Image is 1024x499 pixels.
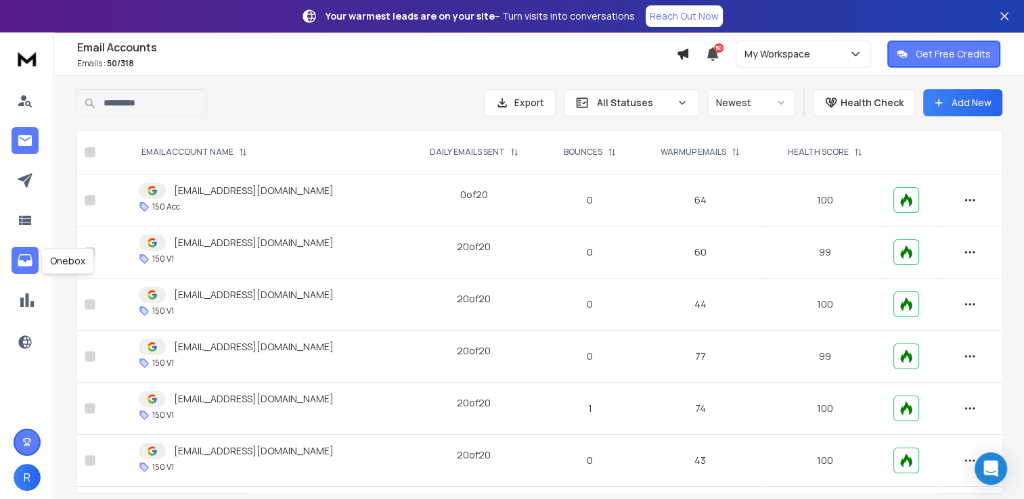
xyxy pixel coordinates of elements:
div: 20 of 20 [457,292,491,306]
p: 150 V1 [152,410,174,421]
td: 100 [764,435,885,487]
span: 50 [714,43,724,53]
p: BOUNCES [564,147,602,158]
button: R [14,464,41,491]
td: 100 [764,279,885,331]
a: Reach Out Now [646,5,723,27]
p: 150 V1 [152,306,174,316]
div: 20 of 20 [457,448,491,462]
button: Health Check [813,89,915,116]
h1: Email Accounts [77,39,676,55]
p: 1 [552,402,629,415]
div: 20 of 20 [457,396,491,410]
p: 0 [552,298,629,311]
strong: Your warmest leads are on your site [326,9,495,22]
button: Export [484,89,556,116]
p: [EMAIL_ADDRESS][DOMAIN_NAME] [174,236,334,249]
p: 150 V1 [152,254,174,264]
p: 150 V1 [152,358,174,369]
td: 44 [637,279,764,331]
p: 150 Acc [152,201,180,212]
div: Open Intercom Messenger [975,452,1007,485]
button: Add New [923,89,1002,116]
button: Newest [707,89,795,116]
p: – Turn visits into conversations [326,9,635,23]
p: All Statuses [597,96,671,110]
td: 74 [637,383,764,435]
div: 20 of 20 [457,240,491,254]
td: 100 [764,383,885,435]
p: [EMAIL_ADDRESS][DOMAIN_NAME] [174,340,334,354]
p: HEALTH SCORE [788,147,849,158]
td: 99 [764,227,885,279]
td: 100 [764,174,885,227]
td: 60 [637,227,764,279]
p: [EMAIL_ADDRESS][DOMAIN_NAME] [174,392,334,406]
p: [EMAIL_ADDRESS][DOMAIN_NAME] [174,184,334,197]
p: 150 V1 [152,462,174,473]
p: 0 [552,245,629,259]
p: Get Free Credits [916,47,991,61]
div: 20 of 20 [457,344,491,358]
p: [EMAIL_ADDRESS][DOMAIN_NAME] [174,288,334,302]
span: 50 / 318 [107,57,134,69]
td: 99 [764,331,885,383]
p: DAILY EMAILS SENT [430,147,505,158]
td: 43 [637,435,764,487]
p: Health Check [841,96,904,110]
button: Get Free Credits [887,41,1000,68]
img: logo [14,46,41,71]
div: EMAIL ACCOUNT NAME [141,147,247,158]
td: 64 [637,174,764,227]
div: Onebox [41,248,94,274]
p: 0 [552,350,629,363]
p: My Workspace [744,47,816,61]
td: 77 [637,331,764,383]
p: Reach Out Now [650,9,719,23]
div: 0 of 20 [460,188,488,201]
p: [EMAIL_ADDRESS][DOMAIN_NAME] [174,444,334,458]
p: Emails : [77,58,676,69]
p: 0 [552,193,629,207]
p: 0 [552,454,629,467]
p: WARMUP EMAILS [661,147,726,158]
